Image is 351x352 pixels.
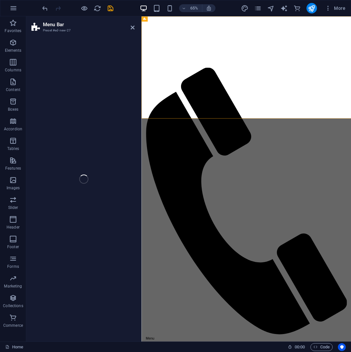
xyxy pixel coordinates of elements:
p: Forms [7,264,19,269]
button: reload [93,4,101,12]
p: Columns [5,67,21,73]
p: Collections [3,303,23,308]
p: Features [5,166,21,171]
i: Pages (Ctrl+Alt+S) [254,5,262,12]
button: publish [306,3,317,13]
button: Usercentrics [338,343,346,351]
i: Publish [308,5,315,12]
button: design [241,4,249,12]
p: Marketing [4,284,22,289]
button: More [322,3,348,13]
p: Accordion [4,126,22,132]
button: text_generator [280,4,288,12]
p: Images [7,185,20,191]
p: Elements [5,48,22,53]
p: Boxes [8,107,19,112]
h6: 65% [189,4,199,12]
p: Footer [7,244,19,250]
h6: Session time [288,343,305,351]
span: More [325,5,345,11]
button: navigator [267,4,275,12]
button: save [106,4,114,12]
button: 65% [179,4,202,12]
a: Click to cancel selection. Double-click to open Pages [5,343,23,351]
i: Save (Ctrl+S) [107,5,114,12]
p: Commerce [3,323,23,328]
button: Click here to leave preview mode and continue editing [80,4,88,12]
button: Code [310,343,333,351]
p: Slider [8,205,18,210]
i: Reload page [94,5,101,12]
i: AI Writer [280,5,288,12]
button: undo [41,4,49,12]
i: On resize automatically adjust zoom level to fit chosen device. [206,5,212,11]
i: Commerce [293,5,301,12]
p: Tables [7,146,19,151]
i: Navigator [267,5,275,12]
span: 00 00 [295,343,305,351]
p: Header [7,225,20,230]
button: pages [254,4,262,12]
p: Content [6,87,20,92]
p: Favorites [5,28,21,33]
i: Design (Ctrl+Alt+Y) [241,5,249,12]
span: : [299,344,300,349]
span: Code [313,343,330,351]
button: commerce [293,4,301,12]
i: Undo: Add element (Ctrl+Z) [41,5,49,12]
